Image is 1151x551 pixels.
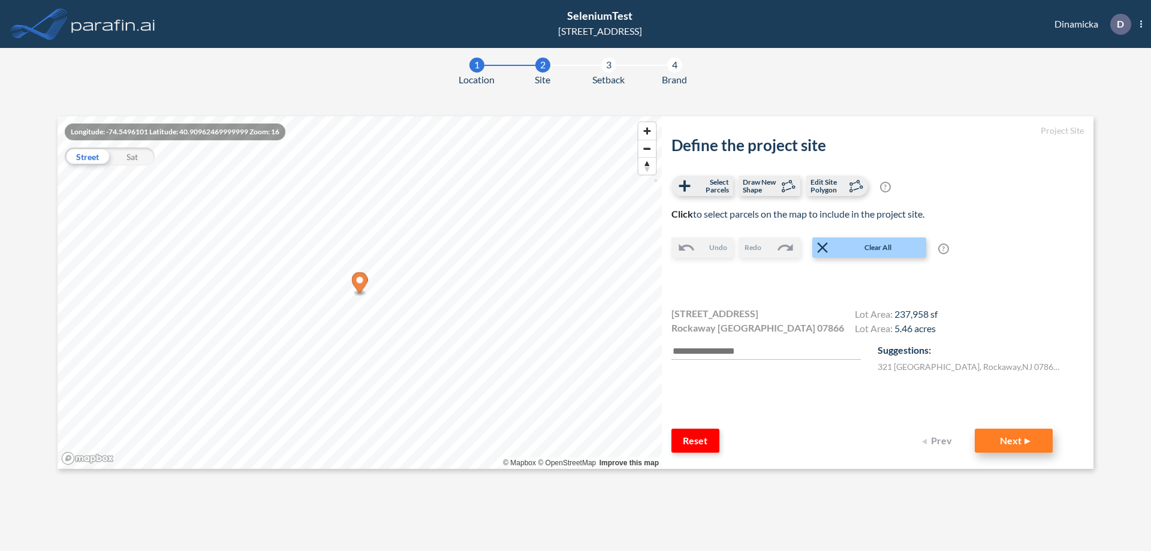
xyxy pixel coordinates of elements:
button: Reset [671,429,719,453]
label: 321 [GEOGRAPHIC_DATA] , Rockaway , NJ 07866 , US [878,360,1063,373]
canvas: Map [58,116,662,469]
p: D [1117,19,1124,29]
button: Prev [915,429,963,453]
div: Map marker [352,272,368,297]
button: Zoom in [638,122,656,140]
div: 1 [469,58,484,73]
button: Reset bearing to north [638,157,656,174]
span: Redo [745,242,761,253]
span: Undo [709,242,727,253]
span: [STREET_ADDRESS] [671,306,758,321]
span: Reset bearing to north [638,158,656,174]
span: Site [535,73,550,87]
span: to select parcels on the map to include in the project site. [671,208,924,219]
span: Rockaway [GEOGRAPHIC_DATA] 07866 [671,321,844,335]
div: Sat [110,147,155,165]
span: Edit Site Polygon [810,178,846,194]
div: 3 [601,58,616,73]
h5: Project Site [671,126,1084,136]
p: Suggestions: [878,343,1084,357]
a: Mapbox homepage [61,451,114,465]
span: 5.46 acres [894,323,936,334]
div: 2 [535,58,550,73]
div: [STREET_ADDRESS] [558,24,642,38]
span: SeleniumTest [567,9,632,22]
span: 237,958 sf [894,308,938,320]
button: Clear All [812,237,926,258]
b: Click [671,208,693,219]
h2: Define the project site [671,136,1084,155]
span: Select Parcels [694,178,729,194]
img: logo [69,12,158,36]
span: ? [938,243,949,254]
span: Draw New Shape [743,178,778,194]
span: Brand [662,73,687,87]
button: Zoom out [638,140,656,157]
a: OpenStreetMap [538,459,596,467]
button: Redo [739,237,800,258]
h4: Lot Area: [855,308,938,323]
span: Location [459,73,495,87]
a: Improve this map [599,459,659,467]
button: Next [975,429,1053,453]
h4: Lot Area: [855,323,938,337]
span: Setback [592,73,625,87]
div: 4 [667,58,682,73]
button: Undo [671,237,733,258]
span: Clear All [831,242,925,253]
div: Dinamicka [1036,14,1142,35]
div: Longitude: -74.5496101 Latitude: 40.90962469999999 Zoom: 16 [65,124,285,140]
div: Street [65,147,110,165]
span: ? [880,182,891,192]
a: Mapbox [503,459,536,467]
